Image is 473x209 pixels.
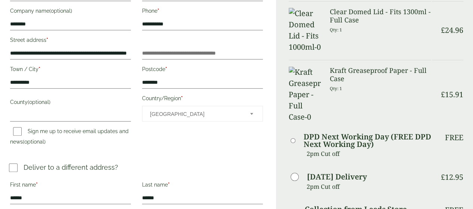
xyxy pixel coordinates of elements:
span: £ [441,25,445,35]
abbr: required [168,182,170,188]
label: Company name [10,6,131,18]
span: £ [441,172,445,182]
span: (optional) [28,99,50,105]
label: Last name [142,179,263,192]
abbr: required [46,37,48,43]
small: Qty: 1 [330,27,342,33]
p: 2pm Cut off [307,148,431,159]
bdi: 24.96 [441,25,463,35]
span: £ [441,89,445,99]
h3: Kraft Greaseproof Paper - Full Case [330,67,431,83]
abbr: required [36,182,38,188]
label: Town / City [10,64,131,77]
bdi: 15.91 [441,89,463,99]
label: Country/Region [142,93,263,106]
img: Clear Domed Lid - Fits 1000ml-0 [289,8,321,53]
label: County [10,97,131,110]
label: Street address [10,35,131,47]
span: (optional) [49,8,72,14]
abbr: required [181,95,183,101]
img: Kraft Greaseproof Paper -Full Case-0 [289,67,321,123]
label: Postcode [142,64,263,77]
p: 2pm Cut off [307,181,431,192]
h3: Clear Domed Lid - Fits 1300ml - Full Case [330,8,431,24]
label: [DATE] Delivery [307,173,367,181]
abbr: required [39,66,40,72]
abbr: required [165,66,167,72]
input: Sign me up to receive email updates and news(optional) [13,127,22,136]
span: Country/Region [142,106,263,122]
p: Free [445,133,463,142]
span: (optional) [23,139,46,145]
p: Deliver to a different address? [24,162,118,172]
bdi: 12.95 [441,172,463,182]
small: Qty: 1 [330,86,342,91]
abbr: required [157,8,159,14]
label: Sign me up to receive email updates and news [10,128,129,147]
label: First name [10,179,131,192]
label: Phone [142,6,263,18]
label: DPD Next Working Day (FREE DPD Next Working Day) [304,133,431,148]
span: Turkey [150,106,240,122]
